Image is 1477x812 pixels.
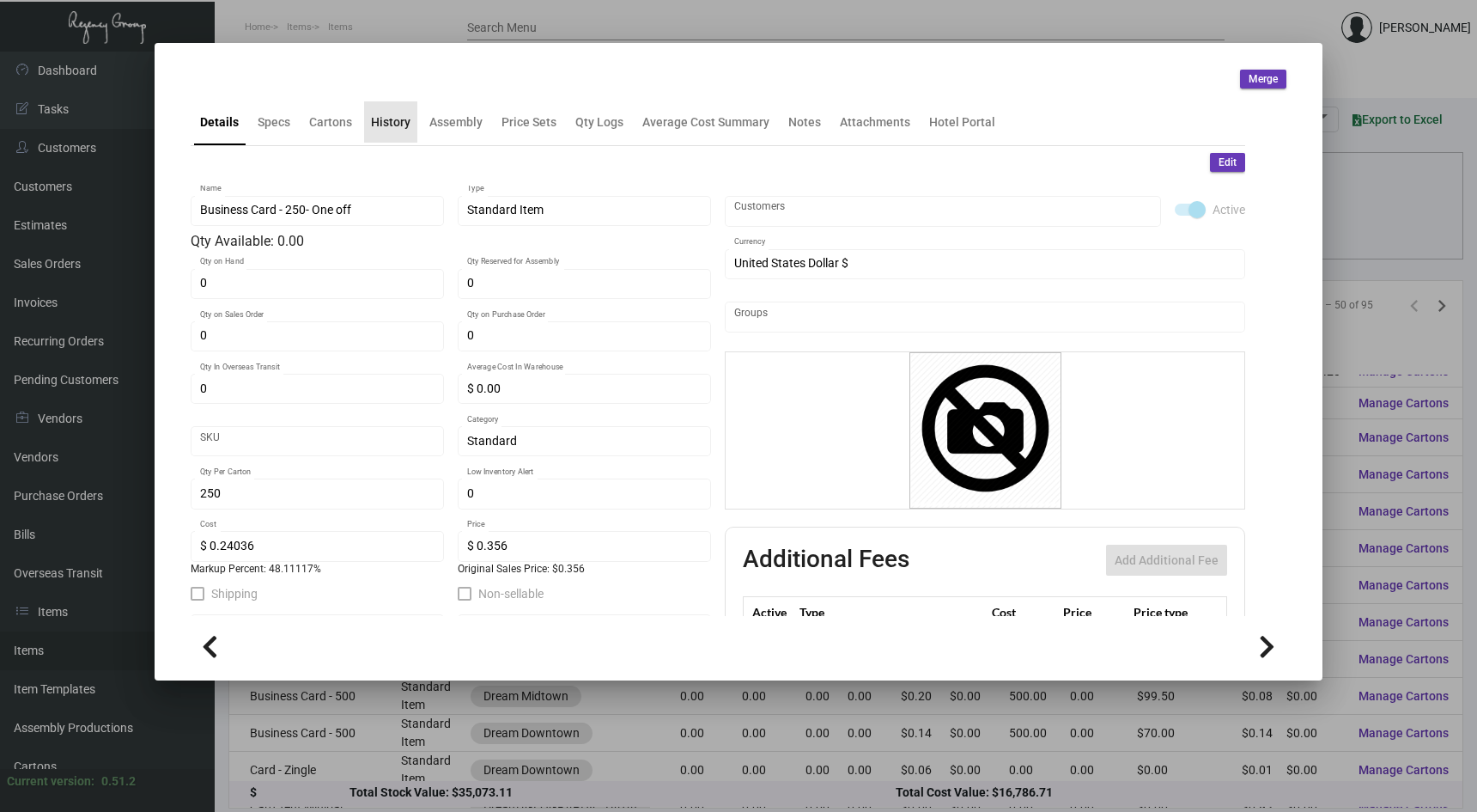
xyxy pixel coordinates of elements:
th: Price type [1129,597,1207,627]
th: Price [1059,597,1129,627]
span: Merge [1249,72,1278,87]
span: Non-sellable [478,583,544,604]
th: Active [744,597,796,627]
span: Active [1213,199,1245,220]
th: Cost [988,597,1058,627]
div: Assembly [429,113,483,131]
button: Edit [1210,153,1245,172]
button: Merge [1240,70,1286,89]
div: Hotel Portal [929,113,995,131]
input: Add new.. [734,205,1152,218]
div: Notes [788,113,821,131]
span: Edit [1219,156,1237,170]
div: Qty Logs [575,113,623,131]
div: Cartons [309,113,352,131]
div: History [371,113,410,131]
div: Details [200,113,239,131]
div: Attachments [840,113,910,131]
div: Specs [258,113,290,131]
div: 0.51.2 [101,772,136,791]
span: Shipping [211,583,258,604]
input: Add new.. [734,310,1237,324]
div: Current version: [7,772,94,791]
span: Add Additional Fee [1115,553,1219,567]
div: Average Cost Summary [642,113,769,131]
button: Add Additional Fee [1106,545,1227,576]
div: Qty Available: 0.00 [191,231,711,252]
h2: Additional Fees [743,545,909,576]
th: Type [795,597,988,627]
div: Price Sets [501,113,556,131]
